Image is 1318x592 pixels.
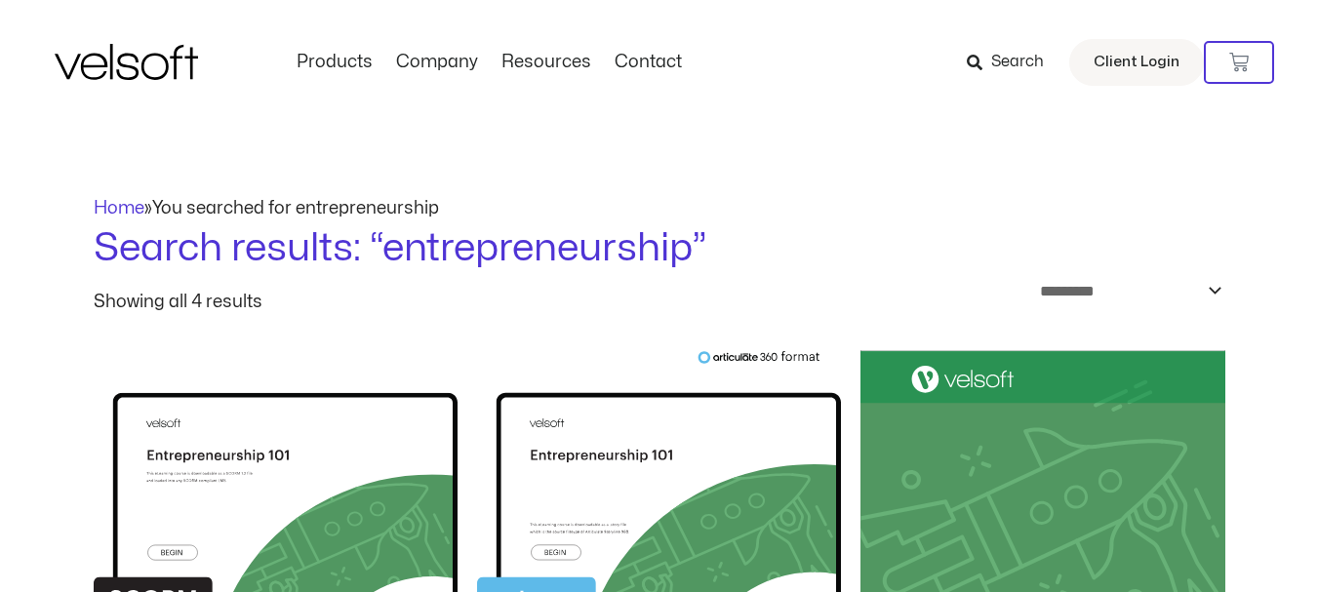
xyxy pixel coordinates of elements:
[94,200,439,217] span: »
[384,52,490,73] a: CompanyMenu Toggle
[1027,276,1225,306] select: Shop order
[490,52,603,73] a: ResourcesMenu Toggle
[991,50,1044,75] span: Search
[1094,50,1179,75] span: Client Login
[1069,39,1204,86] a: Client Login
[603,52,694,73] a: ContactMenu Toggle
[967,46,1058,79] a: Search
[152,200,439,217] span: You searched for entrepreneurship
[94,200,144,217] a: Home
[94,221,1225,276] h1: Search results: “entrepreneurship”
[94,294,262,311] p: Showing all 4 results
[285,52,384,73] a: ProductsMenu Toggle
[55,44,198,80] img: Velsoft Training Materials
[285,52,694,73] nav: Menu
